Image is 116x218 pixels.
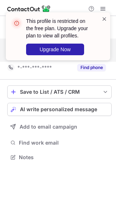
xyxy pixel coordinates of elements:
span: AI write personalized message [20,106,97,112]
span: Find work email [19,140,109,146]
img: ContactOut v5.3.10 [7,4,51,13]
button: Find work email [7,138,112,148]
header: This profile is restricted on the free plan. Upgrade your plan to view all profiles. [26,17,93,39]
button: save-profile-one-click [7,85,112,98]
button: AI write personalized message [7,103,112,116]
button: Upgrade Now [26,44,84,55]
div: Save to List / ATS / CRM [20,89,99,95]
button: Notes [7,152,112,162]
img: error [11,17,22,29]
span: Add to email campaign [20,124,77,130]
button: Add to email campaign [7,120,112,133]
span: Notes [19,154,109,161]
span: Upgrade Now [40,47,71,52]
